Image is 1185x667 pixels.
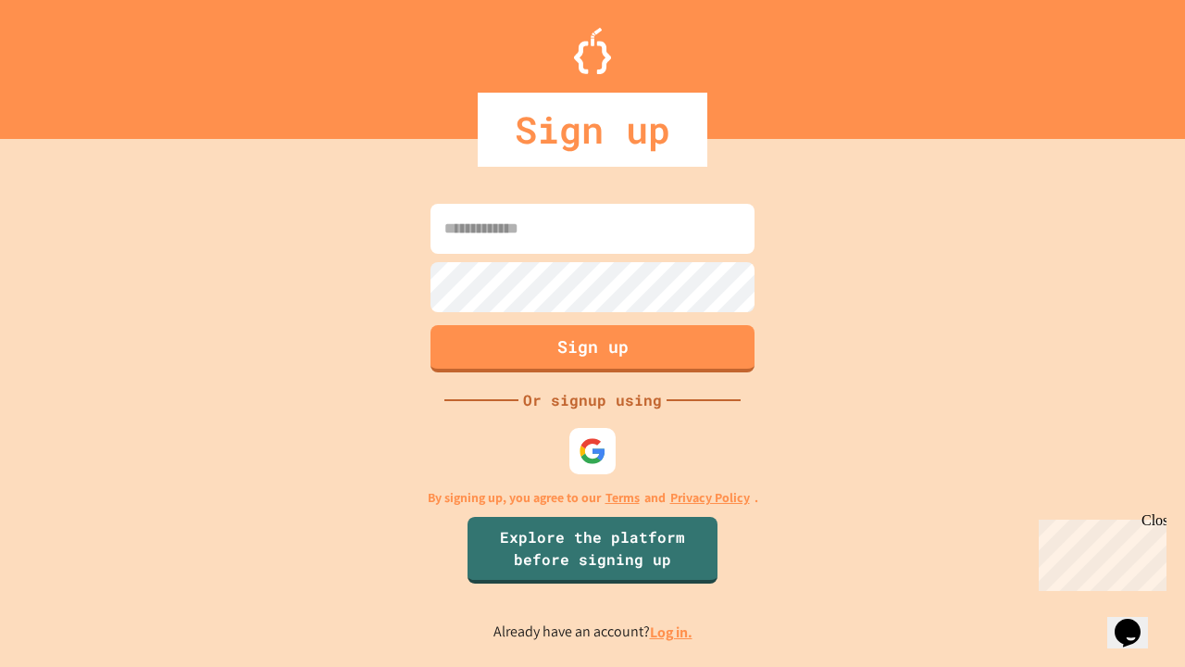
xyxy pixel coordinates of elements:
[493,621,692,644] p: Already have an account?
[670,488,750,508] a: Privacy Policy
[430,325,755,372] button: Sign up
[1107,593,1166,648] iframe: chat widget
[518,389,667,411] div: Or signup using
[605,488,640,508] a: Terms
[650,623,692,642] a: Log in.
[428,488,758,508] p: By signing up, you agree to our and .
[579,437,606,465] img: google-icon.svg
[1031,512,1166,591] iframe: chat widget
[478,93,707,167] div: Sign up
[574,28,611,74] img: Logo.svg
[7,7,128,118] div: Chat with us now!Close
[468,517,717,584] a: Explore the platform before signing up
